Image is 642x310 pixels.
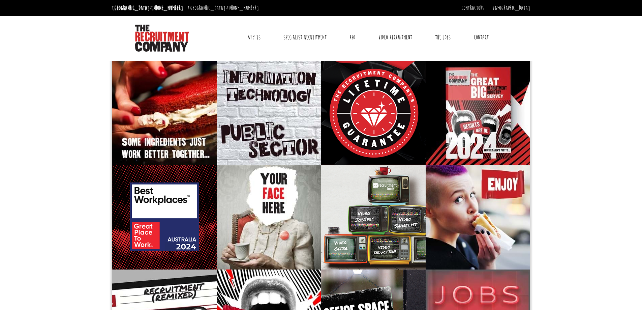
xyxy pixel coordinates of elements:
[373,29,417,46] a: Video Recruitment
[243,29,266,46] a: Why Us
[186,3,261,13] li: [GEOGRAPHIC_DATA]:
[227,4,259,12] a: [PHONE_NUMBER]
[469,29,494,46] a: Contact
[461,4,484,12] a: Contractors
[151,4,183,12] a: [PHONE_NUMBER]
[430,29,456,46] a: The Jobs
[344,29,360,46] a: RPO
[493,4,530,12] a: [GEOGRAPHIC_DATA]
[135,25,189,52] img: The Recruitment Company
[111,3,185,13] li: [GEOGRAPHIC_DATA]:
[278,29,332,46] a: Specialist Recruitment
